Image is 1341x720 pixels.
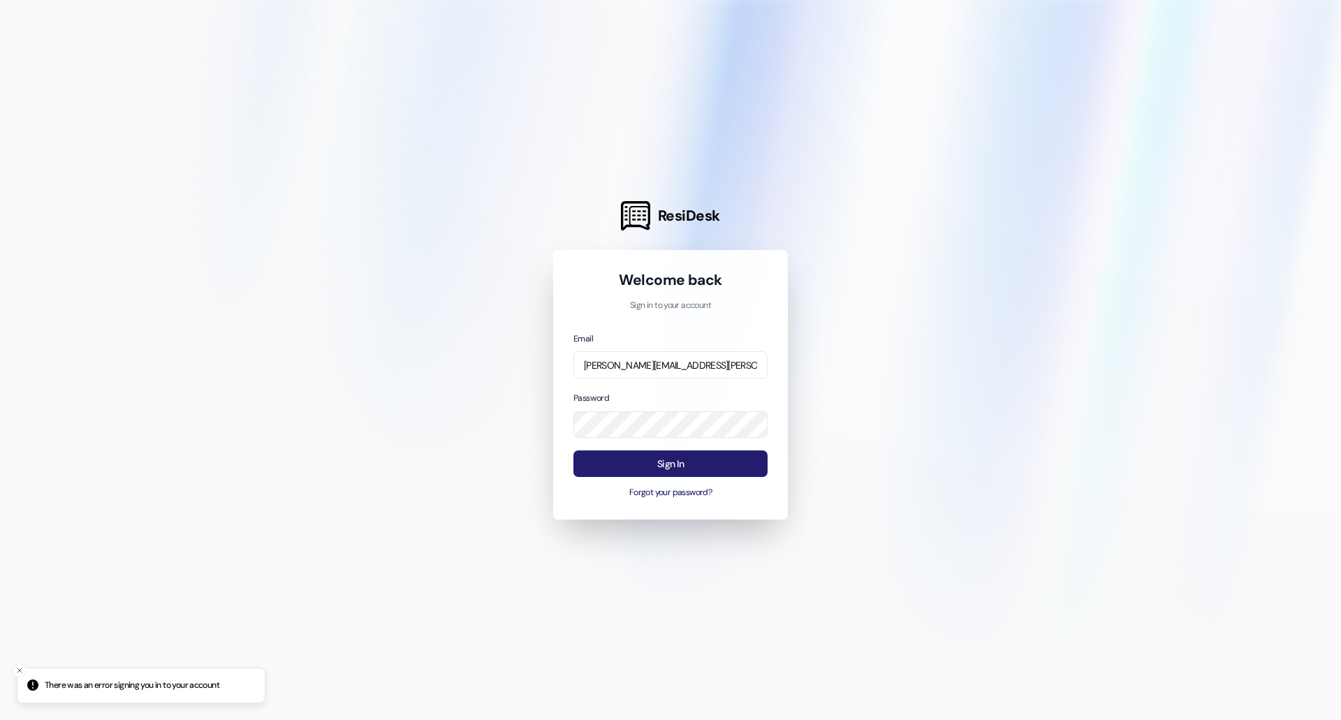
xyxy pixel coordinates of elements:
[573,487,768,499] button: Forgot your password?
[45,679,219,692] p: There was an error signing you in to your account
[573,270,768,290] h1: Welcome back
[573,351,768,379] input: name@example.com
[573,300,768,312] p: Sign in to your account
[13,663,27,677] button: Close toast
[573,450,768,478] button: Sign In
[658,206,720,226] span: ResiDesk
[573,333,593,344] label: Email
[573,392,609,404] label: Password
[621,201,650,230] img: ResiDesk Logo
